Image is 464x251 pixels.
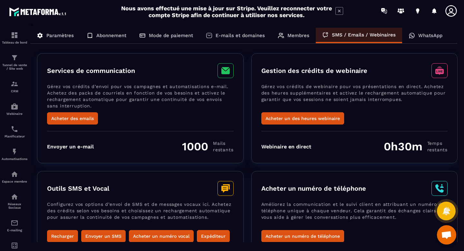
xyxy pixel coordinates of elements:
img: scheduler [11,125,18,133]
p: Réseaux Sociaux [2,202,27,209]
p: Espace membre [2,180,27,183]
a: automationsautomationsAutomatisations [2,143,27,166]
p: Planificateur [2,135,27,138]
h3: Services de communication [47,67,135,75]
a: social-networksocial-networkRéseaux Sociaux [2,188,27,214]
a: schedulerschedulerPlanificateur [2,120,27,143]
p: SMS / Emails / Webinaires [332,32,396,38]
p: Gérez vos crédits de webinaire pour vos présentations en direct. Achetez des heures supplémentair... [261,83,448,112]
a: Ouvrir le chat [437,225,456,245]
p: Gérez vos crédits d’envoi pour vos campagnes et automatisations e-mail. Achetez des packs de cour... [47,83,234,112]
div: Envoyer un e-mail [47,144,94,150]
p: Configurez vos options d’envoi de SMS et de messages vocaux ici. Achetez des crédits selon vos be... [47,201,234,230]
img: automations [11,148,18,156]
button: Expéditeur [197,230,230,242]
p: WhatsApp [418,33,442,38]
div: 1000 [182,140,233,153]
p: E-mailing [2,228,27,232]
p: E-mails et domaines [216,33,265,38]
img: email [11,219,18,227]
button: Acheter un des heures webinaire [261,112,344,125]
button: Acheter des emails [47,112,98,125]
span: Mails [213,140,233,146]
span: restants [427,146,448,153]
span: restants [213,146,233,153]
button: Recharger [47,230,78,242]
p: Mode de paiement [149,33,193,38]
img: formation [11,80,18,88]
img: social-network [11,193,18,201]
p: Tunnel de vente / Site web [2,63,27,70]
div: 0h30m [384,140,448,153]
h3: Gestion des crédits de webinaire [261,67,367,75]
button: Acheter un numéro de téléphone [261,230,344,242]
p: Automatisations [2,157,27,161]
a: automationsautomationsWebinaire [2,98,27,120]
a: formationformationTableau de bord [2,26,27,49]
p: CRM [2,89,27,93]
a: formationformationCRM [2,75,27,98]
img: formation [11,31,18,39]
button: Acheter un numéro vocal [129,230,194,242]
p: Webinaire [2,112,27,115]
h3: Acheter un numéro de téléphone [261,185,366,192]
div: Webinaire en direct [261,144,311,150]
h2: Nous avons effectué une mise à jour sur Stripe. Veuillez reconnecter votre compte Stripe afin de ... [121,5,332,18]
h3: Outils SMS et Vocal [47,185,109,192]
img: automations [11,170,18,178]
p: Paramètres [46,33,74,38]
img: automations [11,103,18,110]
a: automationsautomationsEspace membre [2,166,27,188]
button: Envoyer un SMS [81,230,126,242]
a: emailemailE-mailing [2,214,27,237]
p: Tableau de bord [2,41,27,44]
img: logo [9,6,67,17]
span: Temps [427,140,448,146]
a: formationformationTunnel de vente / Site web [2,49,27,75]
img: accountant [11,242,18,249]
img: formation [11,54,18,62]
p: Abonnement [96,33,126,38]
p: Membres [287,33,309,38]
p: Améliorez la communication et le suivi client en attribuant un numéro de téléphone unique à chaqu... [261,201,448,230]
